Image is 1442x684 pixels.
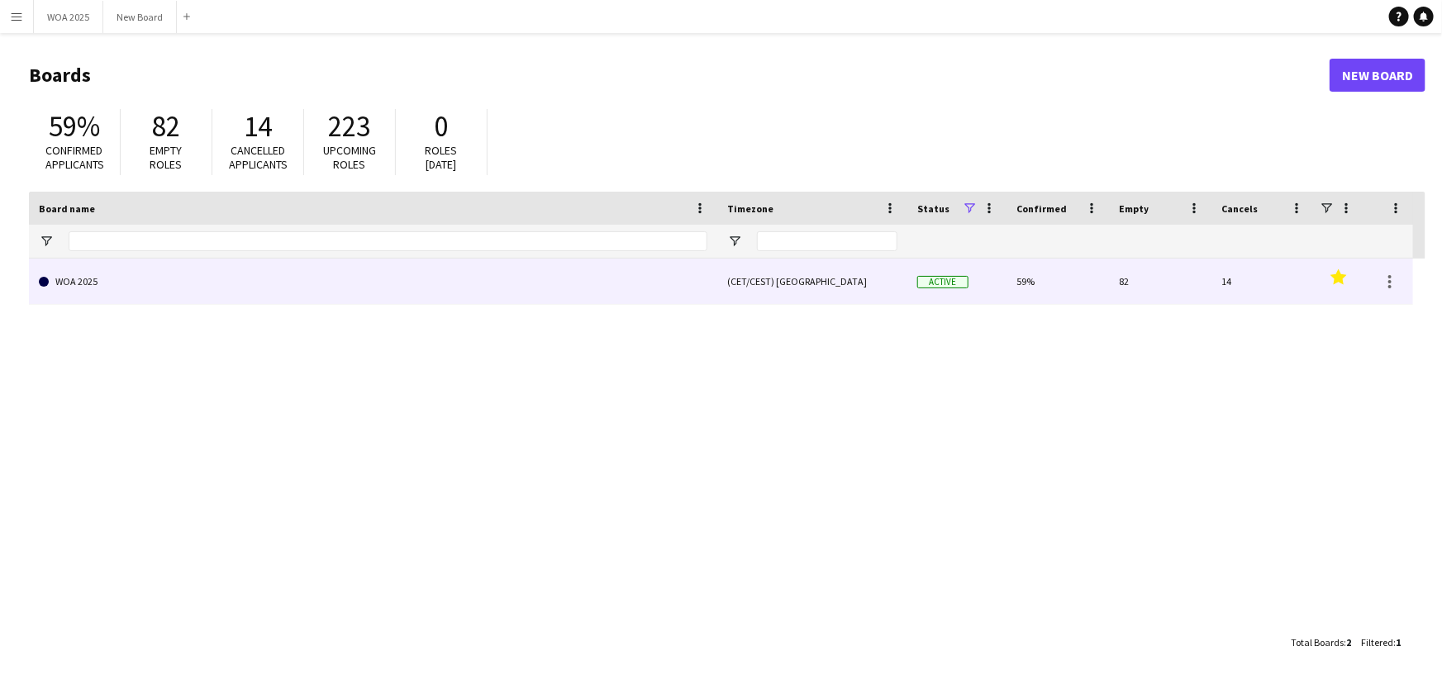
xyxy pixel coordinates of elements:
[34,1,103,33] button: WOA 2025
[426,143,458,172] span: Roles [DATE]
[49,108,100,145] span: 59%
[1016,202,1067,215] span: Confirmed
[1330,59,1425,92] a: New Board
[1007,259,1109,304] div: 59%
[1119,202,1149,215] span: Empty
[1346,636,1351,648] span: 2
[229,143,288,172] span: Cancelled applicants
[1109,259,1211,304] div: 82
[45,143,104,172] span: Confirmed applicants
[1396,636,1401,648] span: 1
[1211,259,1314,304] div: 14
[244,108,272,145] span: 14
[1291,636,1344,648] span: Total Boards
[39,202,95,215] span: Board name
[757,231,897,251] input: Timezone Filter Input
[435,108,449,145] span: 0
[727,202,773,215] span: Timezone
[1361,626,1401,658] div: :
[917,202,949,215] span: Status
[29,63,1330,88] h1: Boards
[39,234,54,249] button: Open Filter Menu
[717,259,907,304] div: (CET/CEST) [GEOGRAPHIC_DATA]
[1361,636,1393,648] span: Filtered
[323,143,376,172] span: Upcoming roles
[1221,202,1258,215] span: Cancels
[1291,626,1351,658] div: :
[727,234,742,249] button: Open Filter Menu
[329,108,371,145] span: 223
[152,108,180,145] span: 82
[69,231,707,251] input: Board name Filter Input
[103,1,177,33] button: New Board
[39,259,707,305] a: WOA 2025
[917,276,968,288] span: Active
[150,143,183,172] span: Empty roles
